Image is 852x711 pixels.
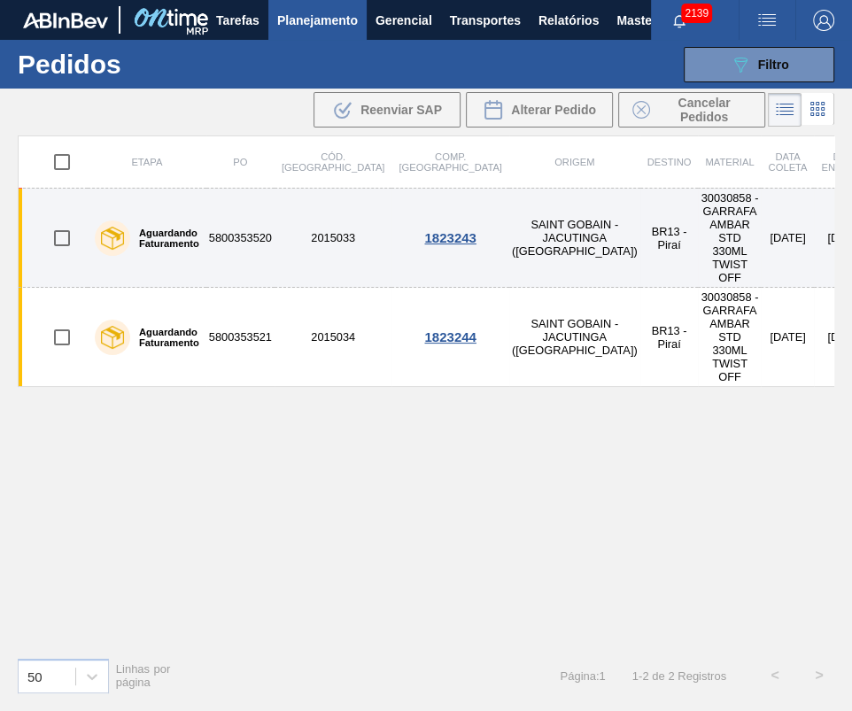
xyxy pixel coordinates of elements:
span: Data coleta [768,151,807,173]
span: 1 - 2 de 2 Registros [632,669,726,683]
div: 1823243 [394,230,506,245]
div: 50 [27,668,43,684]
div: Alterar Pedido [466,92,613,128]
span: Cancelar Pedidos [657,96,751,124]
img: Logout [813,10,834,31]
span: PO [233,157,247,167]
td: BR13 - Piraí [640,189,699,288]
td: 30030858 - GARRAFA AMBAR STD 330ML TWIST OFF [698,189,761,288]
span: Página : 1 [560,669,605,683]
td: 2015033 [275,189,391,288]
span: Gerencial [376,10,432,31]
div: Visão em Cards [802,93,834,127]
button: Filtro [684,47,834,82]
span: Cód. [GEOGRAPHIC_DATA] [282,151,384,173]
span: Filtro [758,58,789,72]
label: Aguardando Faturamento [130,327,199,348]
button: > [797,653,841,698]
td: [DATE] [761,288,814,387]
span: Transportes [450,10,521,31]
td: [DATE] [761,189,814,288]
div: Reenviar SAP [314,92,461,128]
td: SAINT GOBAIN - JACUTINGA ([GEOGRAPHIC_DATA]) [509,288,640,387]
td: 5800353520 [206,189,275,288]
button: < [753,653,797,698]
span: Planejamento [277,10,358,31]
span: Etapa [131,157,162,167]
span: 2139 [681,4,712,23]
span: Comp. [GEOGRAPHIC_DATA] [399,151,501,173]
td: 30030858 - GARRAFA AMBAR STD 330ML TWIST OFF [698,288,761,387]
span: Material [705,157,754,167]
img: userActions [756,10,778,31]
td: 2015034 [275,288,391,387]
span: Relatórios [538,10,599,31]
button: Cancelar Pedidos [618,92,765,128]
td: 5800353521 [206,288,275,387]
button: Notificações [651,8,708,33]
td: BR13 - Piraí [640,288,699,387]
div: Cancelar Pedidos em Massa [618,92,765,128]
span: Tarefas [216,10,259,31]
span: Master Data [616,10,686,31]
div: 1823244 [394,329,506,344]
label: Aguardando Faturamento [130,228,199,249]
img: TNhmsLtSVTkK8tSr43FrP2fwEKptu5GPRR3wAAAABJRU5ErkJggg== [23,12,108,28]
span: Linhas por página [116,662,171,689]
span: Alterar Pedido [511,103,596,117]
td: SAINT GOBAIN - JACUTINGA ([GEOGRAPHIC_DATA]) [509,189,640,288]
div: Visão em Lista [768,93,802,127]
span: Reenviar SAP [360,103,442,117]
span: Destino [647,157,692,167]
h1: Pedidos [18,54,245,74]
span: Origem [554,157,594,167]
